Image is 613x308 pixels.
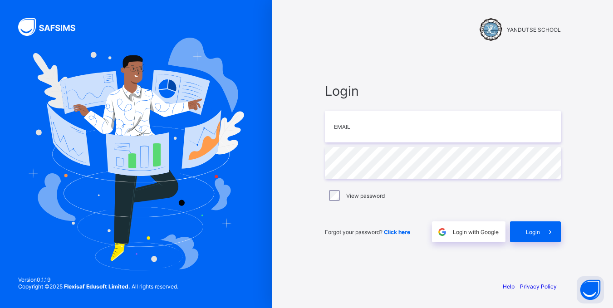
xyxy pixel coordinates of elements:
[384,229,410,235] a: Click here
[64,283,130,290] strong: Flexisaf Edusoft Limited.
[325,229,410,235] span: Forgot your password?
[503,283,515,290] a: Help
[507,26,561,33] span: YANDUTSE SCHOOL
[437,227,447,237] img: google.396cfc9801f0270233282035f929180a.svg
[577,276,604,303] button: Open asap
[520,283,557,290] a: Privacy Policy
[18,283,178,290] span: Copyright © 2025 All rights reserved.
[18,18,86,36] img: SAFSIMS Logo
[346,192,385,199] label: View password
[453,229,499,235] span: Login with Google
[18,276,178,283] span: Version 0.1.19
[526,229,540,235] span: Login
[28,38,244,270] img: Hero Image
[325,83,561,99] span: Login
